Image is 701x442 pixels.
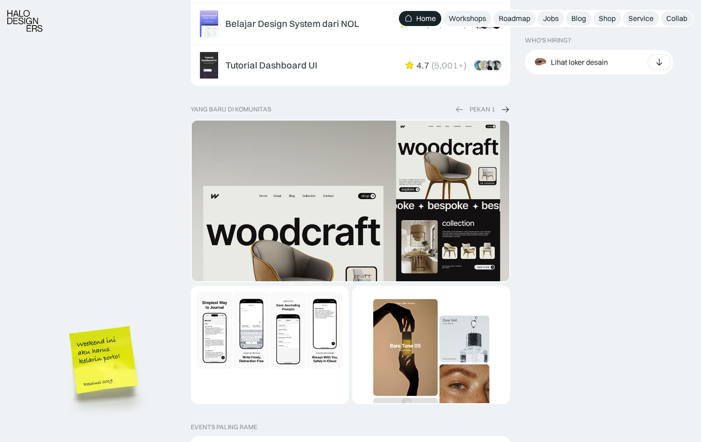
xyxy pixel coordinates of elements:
a: Belajar Design System dari NOL4.7(10,001+) [193,5,508,42]
div: Tutorial Dashboard UI [225,60,317,71]
div: WHO’S HIRING? [525,37,571,44]
div: Collab [666,14,687,23]
a: Service [623,11,659,26]
div: 1 of 2 [191,120,510,404]
a: Workshops [443,11,492,26]
div: Shop [599,14,616,23]
div: Belajar Design System dari NOL [225,18,359,29]
div: Service [628,14,654,23]
a: Roadmap [493,11,536,26]
div: Workshops [449,14,486,23]
a: Collab [661,11,693,26]
a: Home [399,11,441,26]
div: Home [416,14,436,23]
a: Dynamic Image [191,286,349,404]
div: Blog [571,14,586,23]
a: Jobs [538,11,564,26]
div: Jobs [543,14,559,23]
a: Blog [566,11,591,26]
div: PEKAN 1 [470,105,495,113]
div: yang baru di komunitas [191,105,271,113]
a: Dynamic Image [191,120,510,282]
div: ( [431,60,434,71]
a: Tutorial Dashboard UI4.7(5,001+) [193,47,508,84]
a: Shop [593,11,621,26]
div: ) [464,60,466,71]
div: 5,001+ [434,60,464,71]
a: Dynamic Image [352,286,510,404]
div: EVENTS PALING RAME [191,423,257,431]
div: Roadmap [499,14,530,23]
div: 4.7 [416,60,429,71]
img: Dynamic Image [192,287,348,374]
div: Lihat loker desain [551,57,608,67]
